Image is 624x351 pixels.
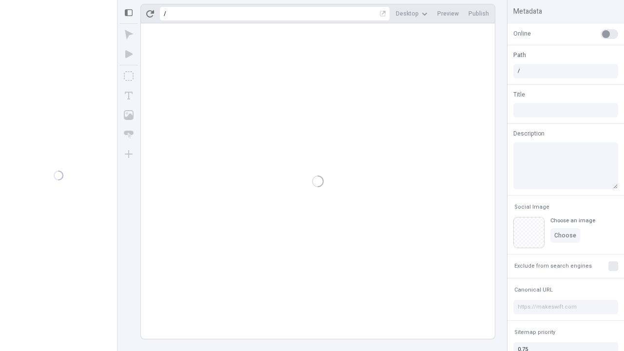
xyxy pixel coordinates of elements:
button: Image [120,106,137,124]
button: Desktop [392,6,431,21]
span: Social Image [514,203,549,211]
span: Description [513,129,545,138]
button: Social Image [512,201,551,213]
button: Preview [433,6,463,21]
span: Sitemap priority [514,329,555,336]
button: Publish [465,6,493,21]
button: Button [120,126,137,143]
span: Publish [468,10,489,18]
button: Canonical URL [512,284,555,296]
span: Online [513,29,531,38]
button: Box [120,67,137,85]
div: / [164,10,166,18]
span: Path [513,51,526,59]
button: Choose [550,228,580,243]
span: Canonical URL [514,286,553,293]
button: Text [120,87,137,104]
span: Preview [437,10,459,18]
span: Desktop [396,10,419,18]
div: Choose an image [550,217,595,224]
button: Exclude from search engines [512,260,594,272]
span: Exclude from search engines [514,262,592,270]
input: https://makeswift.com [513,300,618,314]
button: Sitemap priority [512,327,557,338]
span: Title [513,90,525,99]
span: Choose [554,232,576,239]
